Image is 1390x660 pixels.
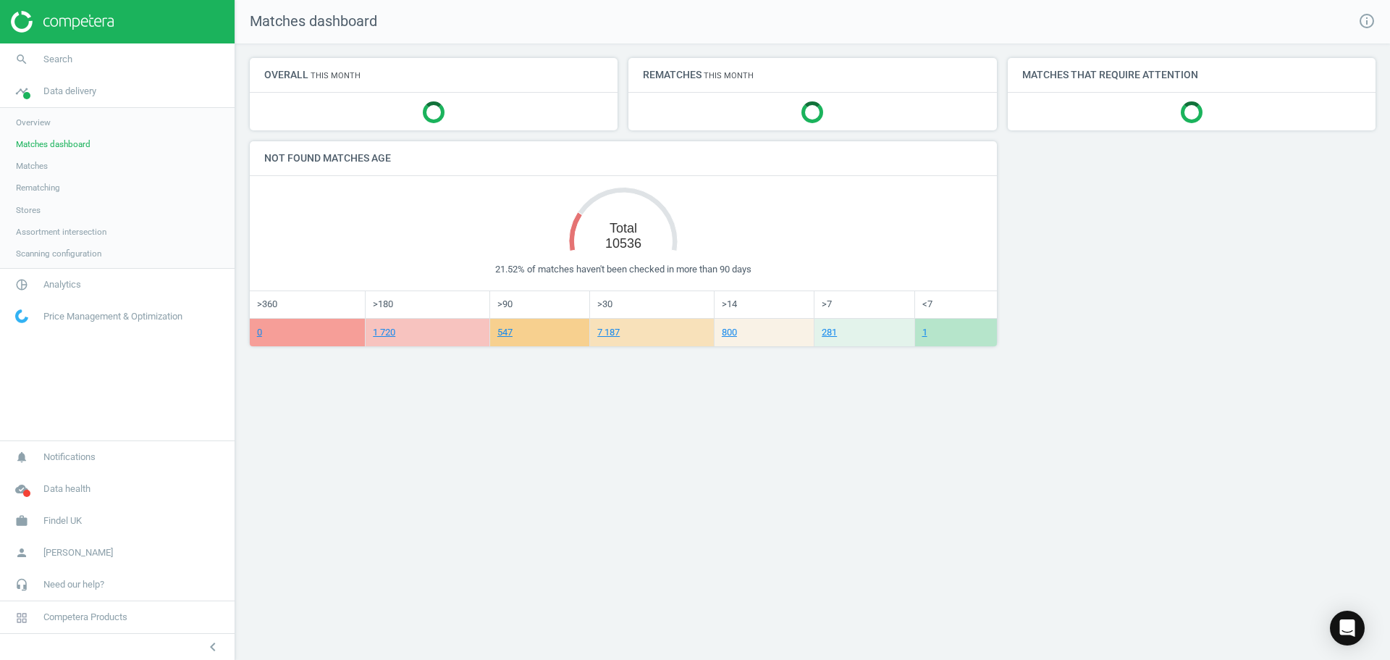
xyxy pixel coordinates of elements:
td: >30 [590,291,715,318]
i: work [8,507,35,535]
a: 1 [922,327,927,338]
a: 0 [257,327,262,338]
span: Data health [43,483,90,496]
td: >14 [715,291,814,318]
a: 7 187 [597,327,620,338]
span: Data delivery [43,85,96,98]
span: Notifications [43,451,96,464]
i: person [8,539,35,567]
span: Stores [16,204,41,216]
button: chevron_left [195,638,231,656]
span: Matches dashboard [235,12,377,32]
span: Price Management & Optimization [43,310,182,323]
i: timeline [8,78,35,105]
a: info_outline [1358,12,1376,31]
span: Overview [16,117,51,128]
h4: Overall [250,58,375,92]
div: 21.52% of matches haven't been checked in more than 90 days [264,263,982,276]
tspan: 10536 [605,236,641,251]
img: wGWNvw8QSZomAAAAABJRU5ErkJggg== [15,309,28,323]
i: headset_mic [8,571,35,598]
a: 1 720 [373,327,395,338]
a: 800 [722,327,737,338]
h4: Matches that require attention [1008,58,1213,92]
h4: Rematches [628,58,768,92]
td: >7 [814,291,914,318]
span: Rematching [16,182,60,193]
span: Findel UK [43,514,82,527]
i: pie_chart_outlined [8,271,35,298]
div: Open Intercom Messenger [1330,611,1365,646]
td: >180 [366,291,490,318]
tspan: Total [610,221,637,235]
span: Analytics [43,278,81,291]
i: notifications [8,443,35,471]
small: This month [704,71,754,80]
td: <7 [914,291,996,318]
span: Competera Products [43,611,127,624]
span: Scanning configuration [16,248,101,259]
i: search [8,46,35,73]
td: >360 [250,291,366,318]
a: 547 [497,327,513,338]
td: >90 [490,291,590,318]
i: chevron_left [204,638,222,656]
small: This month [311,71,361,80]
span: Matches dashboard [16,138,90,150]
span: Matches [16,160,48,172]
span: Assortment intersection [16,226,106,238]
i: info_outline [1358,12,1376,30]
h4: Not found matches age [250,141,405,175]
span: [PERSON_NAME] [43,546,113,559]
a: 281 [822,327,837,338]
span: Need our help? [43,578,104,591]
i: cloud_done [8,475,35,503]
img: ajHJNr6hYgQAAAAASUVORK5CYII= [11,11,114,33]
span: Search [43,53,72,66]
